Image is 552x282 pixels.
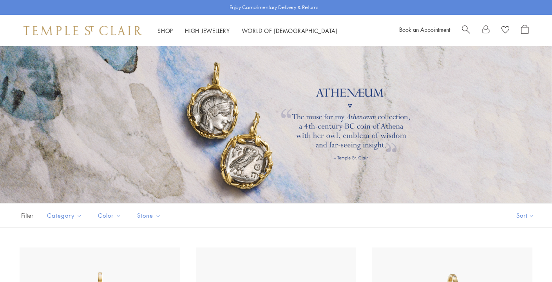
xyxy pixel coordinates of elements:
[242,27,338,35] a: World of [DEMOGRAPHIC_DATA]World of [DEMOGRAPHIC_DATA]
[230,4,319,11] p: Enjoy Complimentary Delivery & Returns
[521,25,528,36] a: Open Shopping Bag
[499,204,552,227] button: Show sort by
[185,27,230,35] a: High JewelleryHigh Jewellery
[399,25,450,33] a: Book an Appointment
[94,211,127,220] span: Color
[24,26,142,35] img: Temple St. Clair
[131,207,167,224] button: Stone
[157,27,173,35] a: ShopShop
[501,25,509,36] a: View Wishlist
[41,207,88,224] button: Category
[92,207,127,224] button: Color
[157,26,338,36] nav: Main navigation
[43,211,88,220] span: Category
[133,211,167,220] span: Stone
[462,25,470,36] a: Search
